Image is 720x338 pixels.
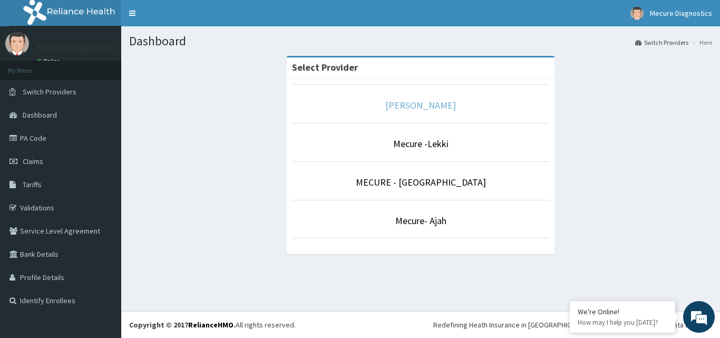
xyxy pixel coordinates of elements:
a: Online [37,57,62,65]
footer: All rights reserved. [121,311,720,338]
h1: Dashboard [129,34,712,48]
span: Switch Providers [23,87,76,96]
a: Switch Providers [635,38,688,47]
a: MECURE - [GEOGRAPHIC_DATA] [356,176,486,188]
img: User Image [630,7,644,20]
strong: Select Provider [292,61,358,73]
a: Mecure -Lekki [393,138,449,150]
p: How may I help you today? [578,318,667,327]
a: Mecure- Ajah [395,215,446,227]
img: d_794563401_company_1708531726252_794563401 [20,53,43,79]
span: We're online! [61,102,145,208]
span: Claims [23,157,43,166]
div: We're Online! [578,307,667,316]
a: [PERSON_NAME] [385,99,456,111]
textarea: Type your message and hit 'Enter' [5,226,201,263]
span: Mecure Diagnostics [650,8,712,18]
a: RelianceHMO [188,320,233,330]
div: Minimize live chat window [173,5,198,31]
div: Chat with us now [55,59,177,73]
img: User Image [5,32,29,55]
li: Here [689,38,712,47]
p: Mecure Diagnostics [37,43,116,52]
strong: Copyright © 2017 . [129,320,236,330]
div: Redefining Heath Insurance in [GEOGRAPHIC_DATA] using Telemedicine and Data Science! [433,320,712,330]
span: Dashboard [23,110,57,120]
span: Tariffs [23,180,42,189]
